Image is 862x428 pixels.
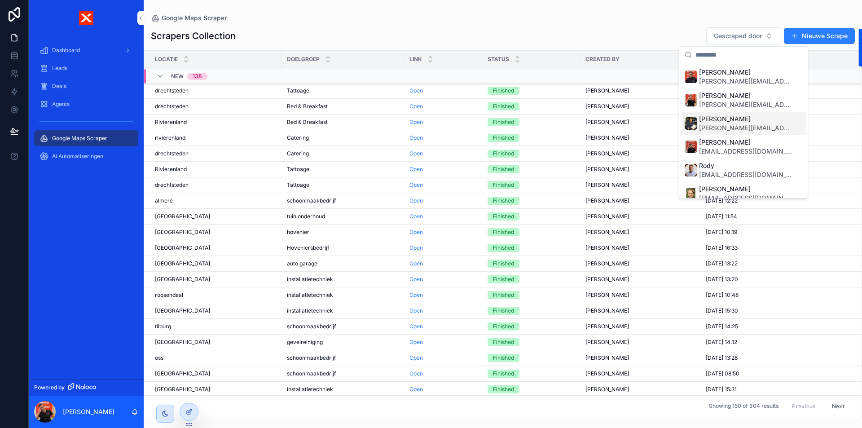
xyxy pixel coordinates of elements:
[706,229,737,236] span: [DATE] 10:19
[79,11,93,25] img: App logo
[699,68,792,77] span: [PERSON_NAME]
[409,166,477,173] a: Open
[52,135,107,142] span: Google Maps Scraper
[409,213,477,220] a: Open
[155,386,276,393] a: [GEOGRAPHIC_DATA]
[488,150,575,158] a: Finished
[52,153,103,160] span: Ai Automatiseringen
[585,307,700,314] a: [PERSON_NAME]
[488,197,575,205] a: Finished
[706,339,851,346] a: [DATE] 14:12
[585,339,629,346] span: [PERSON_NAME]
[493,322,514,331] div: Finished
[193,73,202,80] div: 138
[409,197,423,204] a: Open
[706,323,738,330] span: [DATE] 14:25
[155,276,276,283] a: [GEOGRAPHIC_DATA]
[155,56,178,63] span: Locatie
[409,213,423,220] a: Open
[585,354,629,362] span: [PERSON_NAME]
[287,386,399,393] a: installatietechniek
[585,197,629,204] span: [PERSON_NAME]
[409,307,477,314] a: Open
[287,386,333,393] span: installatietechniek
[287,103,399,110] a: Bed & Breakfast
[155,166,276,173] a: Rivierenland
[679,63,808,198] div: Suggestions
[784,28,855,44] a: Nieuwe Scrape
[409,386,423,393] a: Open
[287,370,399,377] a: schoonmaakbedrijf
[699,77,792,86] span: [PERSON_NAME][EMAIL_ADDRESS][DOMAIN_NAME]
[488,370,575,378] a: Finished
[699,194,792,203] span: [EMAIL_ADDRESS][DOMAIN_NAME]
[585,370,629,377] span: [PERSON_NAME]
[287,229,309,236] span: hovenier
[287,244,399,252] a: Hoveniersbedrijf
[409,370,477,377] a: Open
[493,150,514,158] div: Finished
[585,323,629,330] span: [PERSON_NAME]
[488,212,575,221] a: Finished
[493,385,514,393] div: Finished
[826,399,851,413] button: Next
[585,229,629,236] span: [PERSON_NAME]
[706,370,851,377] a: [DATE] 08:50
[287,354,336,362] span: schoonmaakbedrijf
[409,197,477,204] a: Open
[706,291,739,299] span: [DATE] 10:48
[63,407,114,416] p: [PERSON_NAME]
[585,103,700,110] a: [PERSON_NAME]
[287,134,399,141] a: Catering
[585,244,700,252] a: [PERSON_NAME]
[706,213,737,220] span: [DATE] 11:54
[155,134,276,141] a: rivierenland
[409,87,477,94] a: Open
[155,181,189,189] span: drechtsteden
[287,323,336,330] span: schoonmaakbedrijf
[155,291,183,299] span: roosendaal
[52,47,80,54] span: Dashboard
[488,118,575,126] a: Finished
[585,134,700,141] a: [PERSON_NAME]
[585,339,700,346] a: [PERSON_NAME]
[409,291,477,299] a: Open
[409,370,423,377] a: Open
[699,138,792,147] span: [PERSON_NAME]
[409,323,477,330] a: Open
[709,403,778,410] span: Showing 150 of 304 results
[585,213,629,220] span: [PERSON_NAME]
[287,354,399,362] a: schoonmaakbedrijf
[493,102,514,110] div: Finished
[409,339,423,345] a: Open
[699,170,792,179] span: [EMAIL_ADDRESS][DOMAIN_NAME]
[287,150,309,157] span: Catering
[488,165,575,173] a: Finished
[155,119,276,126] a: Rivierenland
[585,181,629,189] span: [PERSON_NAME]
[287,87,309,94] span: Tattoage
[155,323,171,330] span: tilburg
[493,370,514,378] div: Finished
[287,323,399,330] a: schoonmaakbedrijf
[155,339,276,346] a: [GEOGRAPHIC_DATA]
[287,307,333,314] span: installatietechniek
[585,181,700,189] a: [PERSON_NAME]
[409,181,477,189] a: Open
[155,150,189,157] span: drechtsteden
[287,166,309,173] span: Tattoage
[155,87,189,94] span: drechtsteden
[155,229,276,236] a: [GEOGRAPHIC_DATA]
[409,181,423,188] a: Open
[287,229,399,236] a: hovenier
[699,100,792,109] span: [PERSON_NAME][EMAIL_ADDRESS][DOMAIN_NAME]
[155,213,210,220] span: [GEOGRAPHIC_DATA]
[585,87,629,94] span: [PERSON_NAME]
[287,119,328,126] span: Bed & Breakfast
[585,260,700,267] a: [PERSON_NAME]
[493,354,514,362] div: Finished
[488,322,575,331] a: Finished
[706,197,738,204] span: [DATE] 12:22
[488,291,575,299] a: Finished
[34,96,138,112] a: Agents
